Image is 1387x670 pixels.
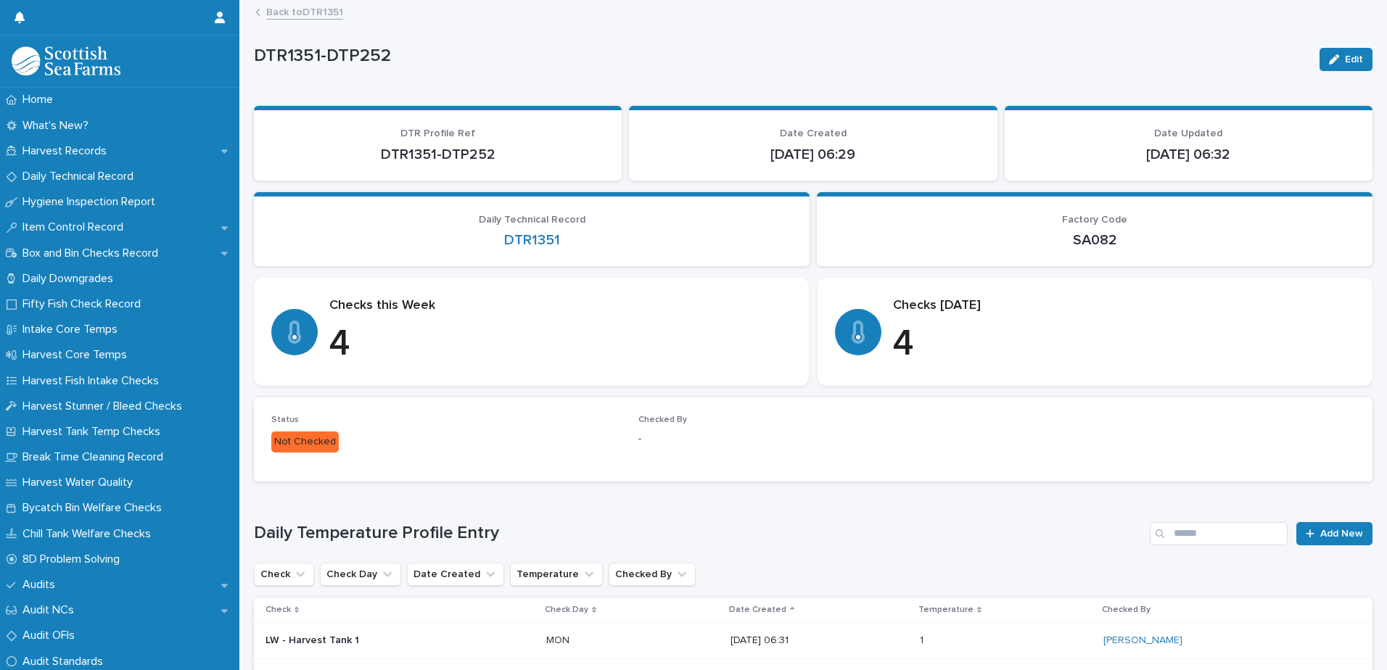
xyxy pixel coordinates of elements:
p: Harvest Tank Temp Checks [17,425,172,439]
p: Audit Standards [17,655,115,669]
p: 8D Problem Solving [17,553,131,566]
h1: Daily Temperature Profile Entry [254,523,1144,544]
a: Add New [1296,522,1372,545]
button: Check Day [320,563,401,586]
p: - [638,431,988,447]
button: Date Created [407,563,504,586]
p: 4 [893,323,1355,366]
a: [PERSON_NAME] [1103,634,1182,647]
a: DTR1351 [504,231,560,249]
p: DTR1351-DTP252 [254,46,1308,67]
span: DTR Profile Ref [400,128,475,138]
p: Box and Bin Checks Record [17,247,170,260]
span: Factory Code [1062,215,1127,225]
p: MON [546,632,572,647]
p: Checks [DATE] [893,298,1355,314]
span: Checked By [638,415,687,424]
p: Break Time Cleaning Record [17,450,175,464]
p: Harvest Water Quality [17,476,144,489]
p: Daily Technical Record [17,170,145,183]
input: Search [1150,522,1288,545]
p: Checked By [1102,602,1151,618]
span: Daily Technical Record [479,215,585,225]
p: What's New? [17,119,100,133]
button: Check [254,563,314,586]
span: Status [271,415,299,424]
p: Checks this Week [329,298,791,314]
span: Edit [1345,54,1363,65]
p: LW - Harvest Tank 1 [266,634,519,647]
p: Harvest Stunner / Bleed Checks [17,400,194,413]
span: Add New [1320,529,1363,539]
p: Bycatch Bin Welfare Checks [17,501,173,515]
p: Hygiene Inspection Report [17,195,167,209]
button: Edit [1320,48,1372,71]
p: 1 [920,632,926,647]
p: Home [17,93,65,107]
p: Daily Downgrades [17,272,125,286]
p: Harvest Records [17,144,118,158]
p: Chill Tank Welfare Checks [17,527,162,541]
p: Audit NCs [17,603,86,617]
button: Checked By [609,563,696,586]
button: Temperature [510,563,603,586]
img: mMrefqRFQpe26GRNOUkG [12,46,120,75]
p: Harvest Fish Intake Checks [17,374,170,388]
p: Intake Core Temps [17,323,129,336]
p: [DATE] 06:32 [1022,146,1355,163]
a: Back toDTR1351 [266,3,343,20]
p: Fifty Fish Check Record [17,297,152,311]
p: DTR1351-DTP252 [271,146,604,163]
p: Audits [17,578,67,592]
p: Harvest Core Temps [17,348,139,362]
p: [DATE] 06:31 [730,634,907,647]
p: SA082 [834,231,1355,249]
p: Check Day [545,602,588,618]
span: Date Updated [1154,128,1222,138]
p: Temperature [918,602,974,618]
p: Check [266,602,291,618]
p: [DATE] 06:29 [646,146,979,163]
p: Audit OFIs [17,629,86,642]
span: Date Created [780,128,847,138]
tr: LW - Harvest Tank 1MONMON [DATE] 06:3111 [PERSON_NAME] [254,622,1372,658]
div: Not Checked [271,431,339,452]
p: Date Created [729,602,786,618]
p: 4 [329,323,791,366]
p: Item Control Record [17,220,135,234]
